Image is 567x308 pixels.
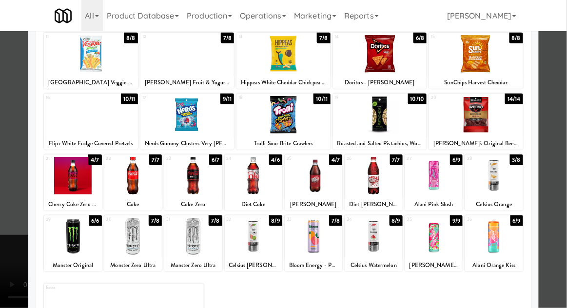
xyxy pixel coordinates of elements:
div: 254/7[PERSON_NAME] [285,154,342,211]
div: Celsius [PERSON_NAME] [225,259,282,271]
div: 7/8 [209,215,222,226]
div: Celsius Orange [465,198,523,211]
div: Coke [106,198,160,211]
div: 24 [227,154,254,163]
div: 13 [238,33,283,41]
div: [PERSON_NAME] [286,198,341,211]
div: 359/9[PERSON_NAME] Twist [405,215,463,271]
div: 7/8 [221,33,234,43]
div: 25 [287,154,313,163]
div: 118/8[GEOGRAPHIC_DATA] Veggie Straws [44,33,138,89]
div: 8/8 [509,33,523,43]
div: 33 [287,215,313,224]
div: Cherry Coke Zero Sugar [45,198,100,211]
div: 8/8 [124,33,137,43]
div: Monster Zero Ultra [164,259,222,271]
div: 10/11 [313,94,331,104]
div: 17 [142,94,187,102]
div: 307/8Monster Zero Ultra [104,215,162,271]
div: 236/7Coke Zero [164,154,222,211]
div: 12 [142,33,187,41]
div: 23 [166,154,193,163]
div: Monster Zero Ultra [166,259,220,271]
div: 337/8Bloom Energy - Peach Mango [285,215,342,271]
div: 31 [166,215,193,224]
div: 227/7Coke [104,154,162,211]
div: 27 [407,154,434,163]
div: Extra [46,284,124,292]
div: SunChips Harvest Cheddar [429,77,523,89]
div: 4/7 [88,154,101,165]
div: Hippeas White Cheddar Chickpea Puffs [236,77,331,89]
div: Hippeas White Cheddar Chickpea Puffs [238,77,329,89]
div: [PERSON_NAME] [285,198,342,211]
div: 137/8Hippeas White Cheddar Chickpea Puffs [236,33,331,89]
div: [PERSON_NAME]'s Original Beef Jerky [430,137,522,150]
div: Bloom Energy - Peach Mango [286,259,341,271]
div: 6/9 [510,215,523,226]
div: [PERSON_NAME] Fruit & Yogurt Snacks [140,77,235,89]
div: 7/8 [329,215,342,226]
div: 4/7 [329,154,342,165]
div: 10/11 [121,94,138,104]
div: 9/9 [450,215,463,226]
div: Nerds Gummy Clusters Very [PERSON_NAME] [142,137,233,150]
div: Celsius Orange [467,198,521,211]
div: 296/6Monster Original [44,215,101,271]
div: Monster Zero Ultra [106,259,160,271]
div: 1810/11Trolli Sour Brite Crawlers [236,94,331,150]
div: 328/9Celsius [PERSON_NAME] [225,215,282,271]
div: 127/8[PERSON_NAME] Fruit & Yogurt Snacks [140,33,235,89]
div: Alani Orange Kiss [467,259,521,271]
div: 22 [106,154,133,163]
div: 2014/14[PERSON_NAME]'s Original Beef Jerky [429,94,523,150]
div: Doritos - [PERSON_NAME] [333,77,427,89]
div: Flipz White Fudge Covered Pretzels [44,137,138,150]
div: 146/8Doritos - [PERSON_NAME] [333,33,427,89]
div: [GEOGRAPHIC_DATA] Veggie Straws [44,77,138,89]
div: 6/6 [89,215,101,226]
div: 19 [335,94,380,102]
div: 1910/10Roasted and Salted Pistachios, Wonderful [333,94,427,150]
div: Cherry Coke Zero Sugar [44,198,101,211]
div: [PERSON_NAME]'s Original Beef Jerky [429,137,523,150]
div: Celsius Watermelon [345,259,402,271]
div: Roasted and Salted Pistachios, Wonderful [334,137,426,150]
div: 317/8Monster Zero Ultra [164,215,222,271]
div: 276/9Alani Pink Slush [405,154,463,211]
div: 6/9 [450,154,463,165]
div: [GEOGRAPHIC_DATA] Veggie Straws [45,77,137,89]
div: 34 [347,215,373,224]
div: 348/9Celsius Watermelon [345,215,402,271]
div: 6/8 [413,33,427,43]
div: 15 [431,33,476,41]
div: 14 [335,33,380,41]
div: 7/8 [317,33,330,43]
div: [PERSON_NAME] Fruit & Yogurt Snacks [142,77,233,89]
div: 16 [46,94,91,102]
div: 11 [46,33,91,41]
div: Diet Coke [225,198,282,211]
div: 10/10 [408,94,427,104]
div: 214/7Cherry Coke Zero Sugar [44,154,101,211]
div: Diet [PERSON_NAME] [346,198,401,211]
div: Alani Orange Kiss [465,259,523,271]
div: [PERSON_NAME] Twist [405,259,463,271]
div: 20 [431,94,476,102]
div: 29 [46,215,73,224]
div: 7/7 [149,154,162,165]
div: 9/11 [220,94,234,104]
div: Diet [PERSON_NAME] [345,198,402,211]
div: Trolli Sour Brite Crawlers [236,137,331,150]
div: Bloom Energy - Peach Mango [285,259,342,271]
div: Flipz White Fudge Covered Pretzels [45,137,137,150]
div: Alani Pink Slush [407,198,461,211]
div: 30 [106,215,133,224]
div: 35 [407,215,434,224]
div: 21 [46,154,73,163]
div: Celsius Watermelon [346,259,401,271]
div: 7/7 [390,154,403,165]
div: Coke Zero [164,198,222,211]
div: 4/6 [269,154,282,165]
div: Roasted and Salted Pistachios, Wonderful [333,137,427,150]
